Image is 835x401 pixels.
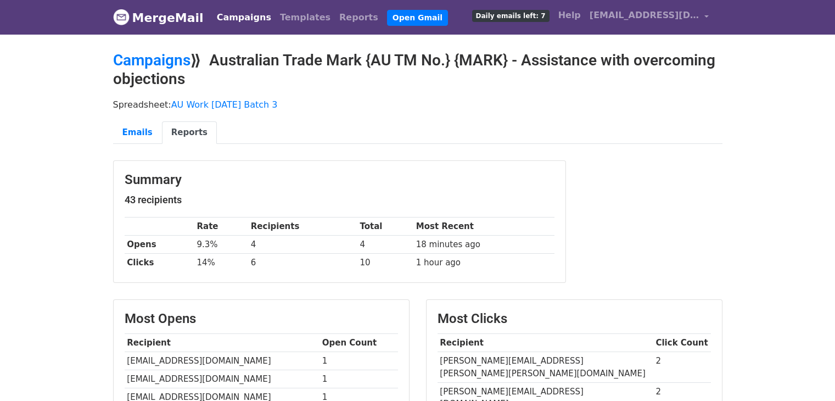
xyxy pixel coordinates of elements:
[590,9,699,22] span: [EMAIL_ADDRESS][DOMAIN_NAME]
[248,218,357,236] th: Recipients
[113,51,722,88] h2: ⟫ Australian Trade Mark {AU TM No.} {MARK} - Assistance with overcoming objections
[248,236,357,254] td: 4
[320,370,398,388] td: 1
[585,4,714,30] a: [EMAIL_ADDRESS][DOMAIN_NAME]
[125,352,320,370] td: [EMAIL_ADDRESS][DOMAIN_NAME]
[276,7,335,29] a: Templates
[413,254,554,272] td: 1 hour ago
[113,9,130,25] img: MergeMail logo
[438,334,653,352] th: Recipient
[162,121,217,144] a: Reports
[125,370,320,388] td: [EMAIL_ADDRESS][DOMAIN_NAME]
[125,236,194,254] th: Opens
[468,4,554,26] a: Daily emails left: 7
[113,51,190,69] a: Campaigns
[387,10,448,26] a: Open Gmail
[357,236,413,254] td: 4
[125,172,554,188] h3: Summary
[320,352,398,370] td: 1
[113,6,204,29] a: MergeMail
[438,352,653,383] td: [PERSON_NAME][EMAIL_ADDRESS][PERSON_NAME][PERSON_NAME][DOMAIN_NAME]
[212,7,276,29] a: Campaigns
[357,254,413,272] td: 10
[113,121,162,144] a: Emails
[194,218,248,236] th: Rate
[194,254,248,272] td: 14%
[653,352,711,383] td: 2
[125,334,320,352] th: Recipient
[248,254,357,272] td: 6
[472,10,550,22] span: Daily emails left: 7
[194,236,248,254] td: 9.3%
[171,99,278,110] a: AU Work [DATE] Batch 3
[125,194,554,206] h5: 43 recipients
[653,334,711,352] th: Click Count
[438,311,711,327] h3: Most Clicks
[554,4,585,26] a: Help
[125,254,194,272] th: Clicks
[335,7,383,29] a: Reports
[113,99,722,110] p: Spreadsheet:
[125,311,398,327] h3: Most Opens
[320,334,398,352] th: Open Count
[357,218,413,236] th: Total
[413,236,554,254] td: 18 minutes ago
[413,218,554,236] th: Most Recent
